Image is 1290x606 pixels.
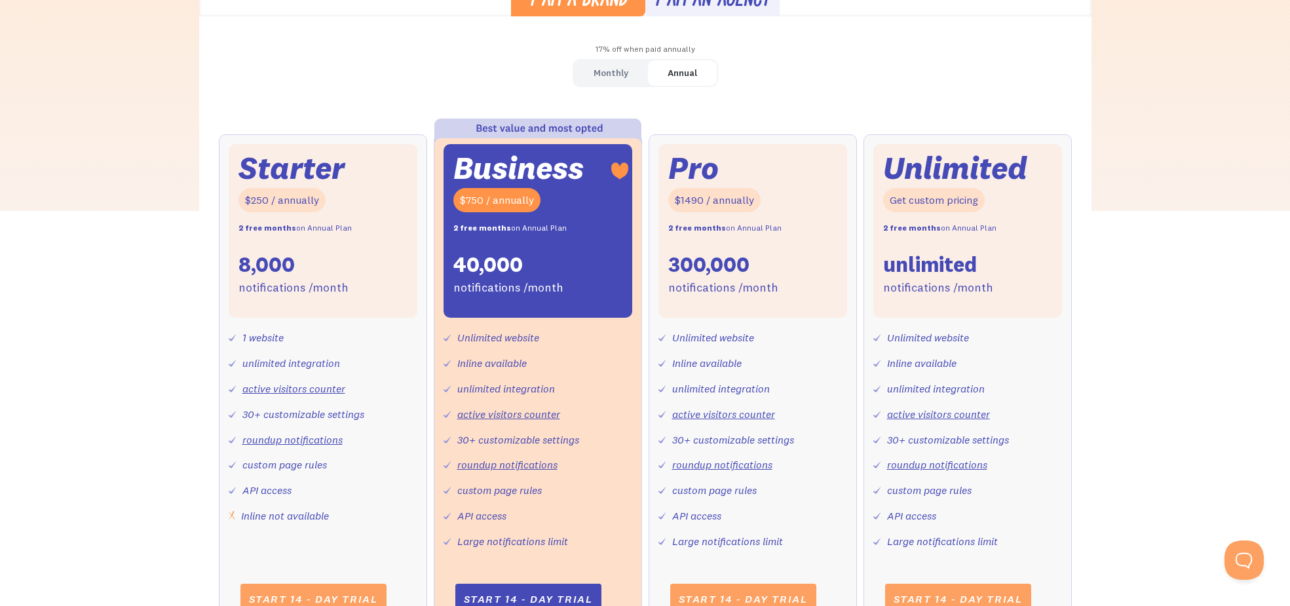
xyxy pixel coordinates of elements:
[887,430,1009,449] div: 30+ customizable settings
[883,278,993,297] div: notifications /month
[238,219,352,238] div: on Annual Plan
[672,481,757,500] div: custom page rules
[242,328,284,347] div: 1 website
[668,154,719,182] div: Pro
[672,328,754,347] div: Unlimited website
[672,458,772,471] a: roundup notifications
[887,354,957,373] div: Inline available
[457,407,560,421] a: active visitors counter
[887,407,990,421] a: active visitors counter
[672,506,721,525] div: API access
[242,481,292,500] div: API access
[241,506,329,525] div: Inline not available
[457,379,555,398] div: unlimited integration
[242,433,343,446] a: roundup notifications
[242,405,364,424] div: 30+ customizable settings
[238,251,295,278] div: 8,000
[238,278,349,297] div: notifications /month
[672,354,742,373] div: Inline available
[453,219,567,238] div: on Annual Plan
[1224,540,1264,580] iframe: Toggle Customer Support
[457,458,558,471] a: roundup notifications
[453,188,541,212] div: $750 / annually
[672,532,783,551] div: Large notifications limit
[668,223,726,233] strong: 2 free months
[887,458,987,471] a: roundup notifications
[887,532,998,551] div: Large notifications limit
[242,354,340,373] div: unlimited integration
[883,188,985,212] div: Get custom pricing
[672,430,794,449] div: 30+ customizable settings
[668,64,697,83] div: Annual
[883,251,977,278] div: unlimited
[453,223,511,233] strong: 2 free months
[457,328,539,347] div: Unlimited website
[883,223,941,233] strong: 2 free months
[242,382,345,395] a: active visitors counter
[238,154,345,182] div: Starter
[453,251,523,278] div: 40,000
[668,219,782,238] div: on Annual Plan
[457,532,568,551] div: Large notifications limit
[887,379,985,398] div: unlimited integration
[887,328,969,347] div: Unlimited website
[199,40,1091,59] div: 17% off when paid annually
[883,219,996,238] div: on Annual Plan
[887,481,972,500] div: custom page rules
[457,481,542,500] div: custom page rules
[238,223,296,233] strong: 2 free months
[453,154,584,182] div: Business
[883,154,1027,182] div: Unlimited
[668,188,761,212] div: $1490 / annually
[242,455,327,474] div: custom page rules
[672,379,770,398] div: unlimited integration
[457,354,527,373] div: Inline available
[453,278,563,297] div: notifications /month
[238,188,326,212] div: $250 / annually
[887,506,936,525] div: API access
[457,430,579,449] div: 30+ customizable settings
[672,407,775,421] a: active visitors counter
[668,278,778,297] div: notifications /month
[668,251,749,278] div: 300,000
[457,506,506,525] div: API access
[594,64,628,83] div: Monthly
